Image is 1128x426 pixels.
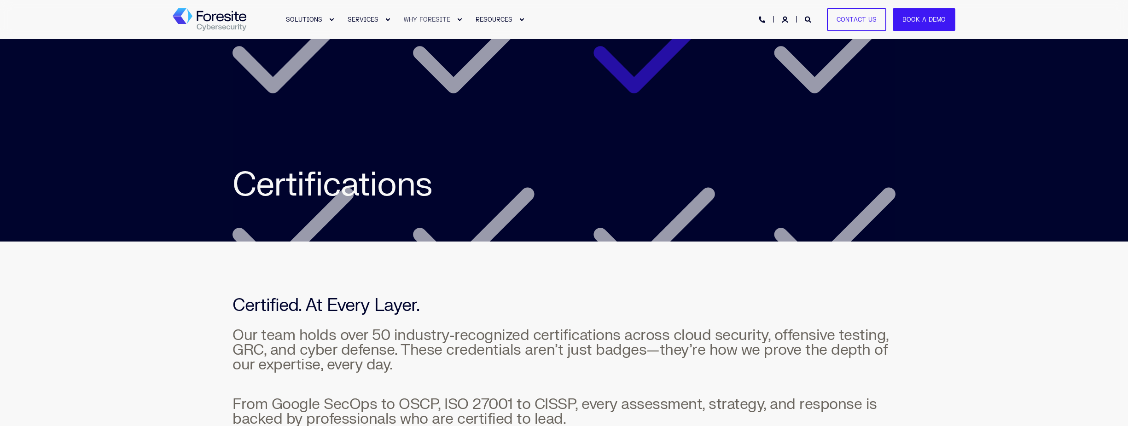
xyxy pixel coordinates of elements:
[893,8,955,31] a: Book a Demo
[173,8,246,31] img: Foresite logo, a hexagon shape of blues with a directional arrow to the right hand side, and the ...
[233,164,432,206] span: Certifications
[457,17,462,23] div: Expand WHY FORESITE
[827,8,886,31] a: Contact Us
[233,326,889,374] span: Our team holds over 50 industry-recognized certifications across cloud security, offensive testin...
[286,16,322,23] span: SOLUTIONS
[805,15,813,23] a: Open Search
[173,8,246,31] a: Back to Home
[519,17,524,23] div: Expand RESOURCES
[476,16,512,23] span: RESOURCES
[329,17,334,23] div: Expand SOLUTIONS
[385,17,390,23] div: Expand SERVICES
[404,16,450,23] span: WHY FORESITE
[233,297,541,314] h2: Certified. At Every Layer.
[782,15,790,23] a: Login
